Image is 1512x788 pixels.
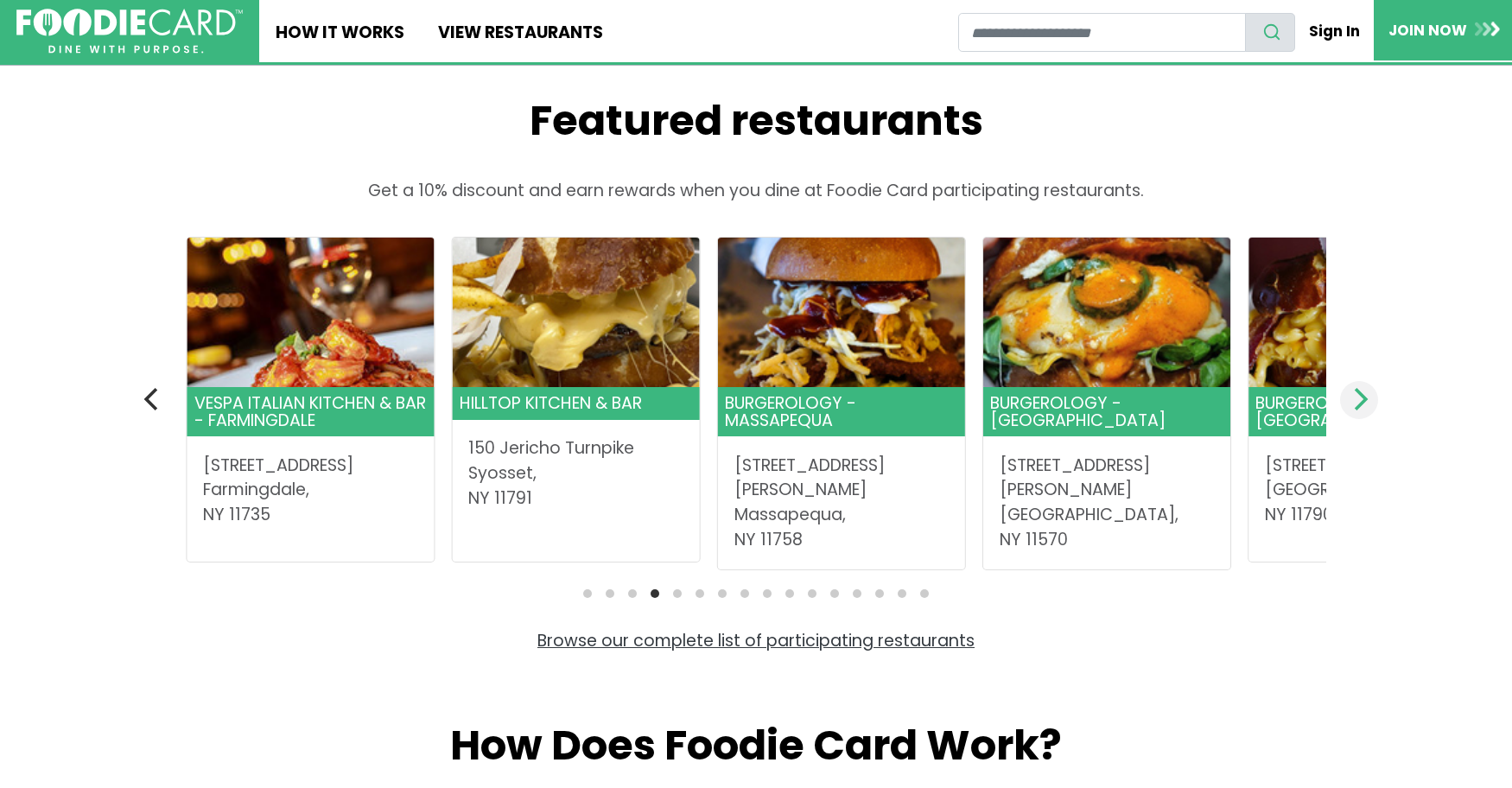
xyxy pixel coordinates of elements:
[830,589,839,598] li: Page dot 12
[898,589,906,598] li: Page dot 15
[1248,387,1496,437] header: Burgerology - [GEOGRAPHIC_DATA]
[1248,238,1496,387] img: Burgerology - Stony Brook
[651,589,659,598] li: Page dot 4
[151,179,1361,204] p: Get a 10% discount and earn rewards when you dine at Foodie Card participating restaurants.
[808,589,816,598] li: Page dot 11
[717,238,964,387] img: Burgerology - Massapequa
[983,238,1230,387] img: Burgerology - Rockville Centre
[983,387,1230,437] header: Burgerology - [GEOGRAPHIC_DATA]
[606,589,614,598] li: Page dot 2
[875,589,884,598] li: Page dot 14
[673,589,682,598] li: Page dot 5
[1295,12,1375,50] a: Sign In
[717,238,964,569] a: Burgerology - Massapequa Burgerology - Massapequa [STREET_ADDRESS][PERSON_NAME]Massapequa,NY 11758
[718,589,727,598] li: Page dot 7
[452,387,699,420] header: Hilltop Kitchen & Bar
[1340,381,1378,419] button: Next
[920,589,929,598] li: Page dot 16
[958,13,1246,52] input: restaurant search
[583,589,592,598] li: Page dot 1
[134,381,172,419] button: Previous
[187,387,434,437] header: Vespa Italian Kitchen & Bar - Farmingdale
[740,589,749,598] li: Page dot 8
[717,387,964,437] header: Burgerology - Massapequa
[763,589,772,598] li: Page dot 9
[537,629,975,652] a: Browse our complete list of participating restaurants
[1000,454,1214,553] address: [STREET_ADDRESS][PERSON_NAME] [GEOGRAPHIC_DATA], NY 11570
[853,589,861,598] li: Page dot 13
[452,238,699,528] a: Hilltop Kitchen & Bar Hilltop Kitchen & Bar 150 Jericho TurnpikeSyosset,NY 11791
[203,454,417,528] address: [STREET_ADDRESS] Farmingdale, NY 11735
[151,721,1361,771] h2: How Does Foodie Card Work?
[187,238,434,387] img: Vespa Italian Kitchen & Bar - Farmingdale
[696,589,704,598] li: Page dot 6
[628,589,637,598] li: Page dot 3
[468,436,683,511] address: 150 Jericho Turnpike Syosset, NY 11791
[16,9,243,54] img: FoodieCard; Eat, Drink, Save, Donate
[187,238,434,544] a: Vespa Italian Kitchen & Bar - Farmingdale Vespa Italian Kitchen & Bar - Farmingdale [STREET_ADDRE...
[734,454,949,553] address: [STREET_ADDRESS][PERSON_NAME] Massapequa, NY 11758
[452,238,699,387] img: Hilltop Kitchen & Bar
[785,589,794,598] li: Page dot 10
[1245,13,1295,52] button: search
[151,96,1361,146] h2: Featured restaurants
[1265,454,1479,528] address: [STREET_ADDRESS] [GEOGRAPHIC_DATA], NY 11790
